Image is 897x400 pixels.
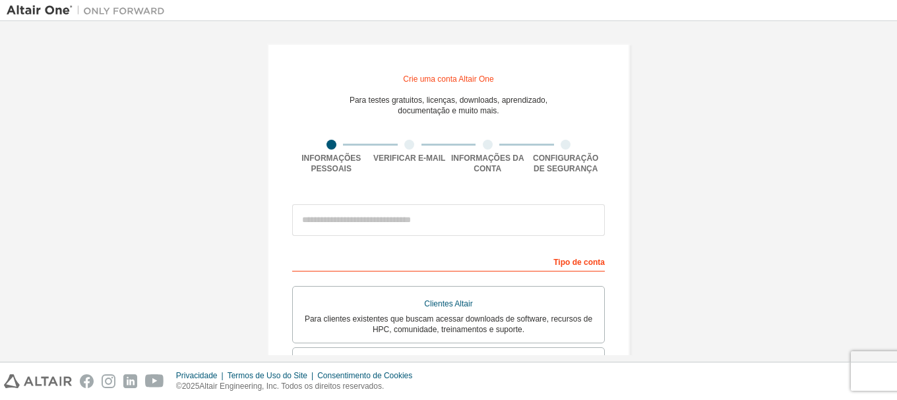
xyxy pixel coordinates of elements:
[228,371,307,380] font: Termos de Uso do Site
[451,154,524,173] font: Informações da conta
[317,371,412,380] font: Consentimento de Cookies
[398,106,499,115] font: documentação e muito mais.
[7,4,171,17] img: Altair Um
[403,74,493,84] font: Crie uma conta Altair One
[305,314,592,334] font: Para clientes existentes que buscam acessar downloads de software, recursos de HPC, comunidade, t...
[176,382,182,391] font: ©
[80,374,94,388] img: facebook.svg
[102,374,115,388] img: instagram.svg
[145,374,164,388] img: youtube.svg
[301,154,361,173] font: Informações pessoais
[123,374,137,388] img: linkedin.svg
[182,382,200,391] font: 2025
[373,154,445,163] font: Verificar e-mail
[553,258,605,267] font: Tipo de conta
[350,96,547,105] font: Para testes gratuitos, licenças, downloads, aprendizado,
[533,154,598,173] font: Configuração de segurança
[199,382,384,391] font: Altair Engineering, Inc. Todos os direitos reservados.
[176,371,218,380] font: Privacidade
[4,374,72,388] img: altair_logo.svg
[424,299,472,308] font: Clientes Altair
